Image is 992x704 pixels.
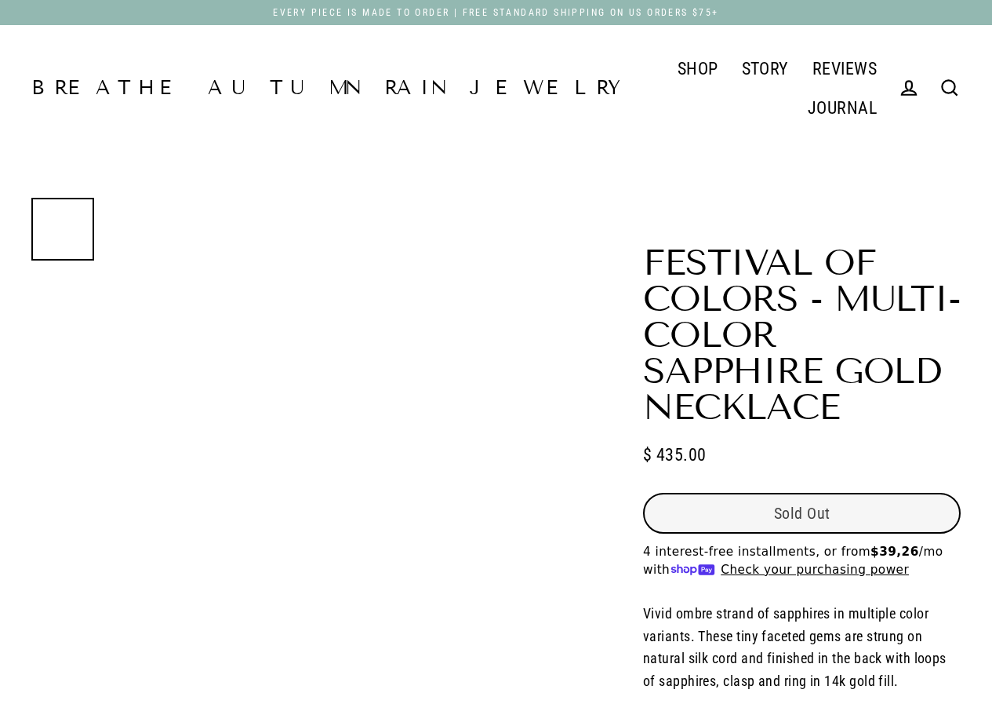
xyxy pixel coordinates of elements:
a: STORY [730,49,801,88]
button: Sold Out [643,493,961,534]
a: JOURNAL [796,88,888,127]
span: $ 435.00 [643,441,707,469]
a: SHOP [666,49,730,88]
div: Primary [629,49,888,127]
a: REVIEWS [801,49,888,88]
span: Vivid ombre strand of sapphires in multiple color variants. These tiny faceted gems are strung on... [643,605,947,689]
h1: Festival of Colors - Multi-Color Sapphire Gold Necklace [643,245,961,425]
span: Sold Out [774,504,830,523]
a: Breathe Autumn Rain Jewelry [31,78,629,98]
